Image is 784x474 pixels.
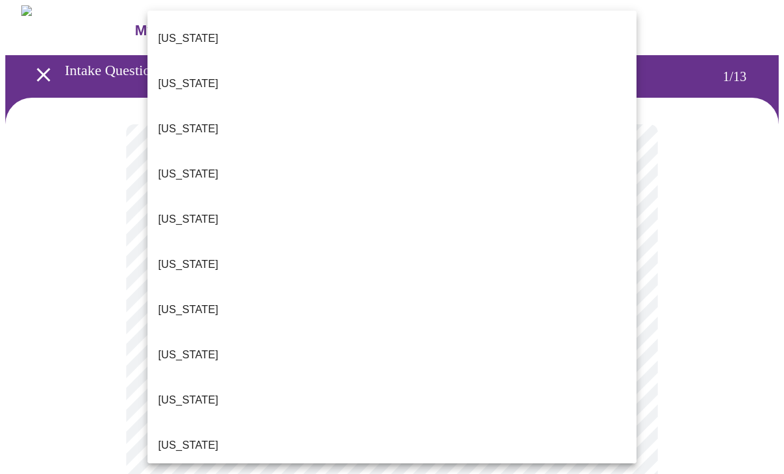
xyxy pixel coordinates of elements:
[158,76,219,92] p: [US_STATE]
[158,302,219,318] p: [US_STATE]
[158,31,219,47] p: [US_STATE]
[158,437,219,453] p: [US_STATE]
[158,392,219,408] p: [US_STATE]
[158,257,219,273] p: [US_STATE]
[158,347,219,363] p: [US_STATE]
[158,166,219,182] p: [US_STATE]
[158,121,219,137] p: [US_STATE]
[158,211,219,227] p: [US_STATE]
